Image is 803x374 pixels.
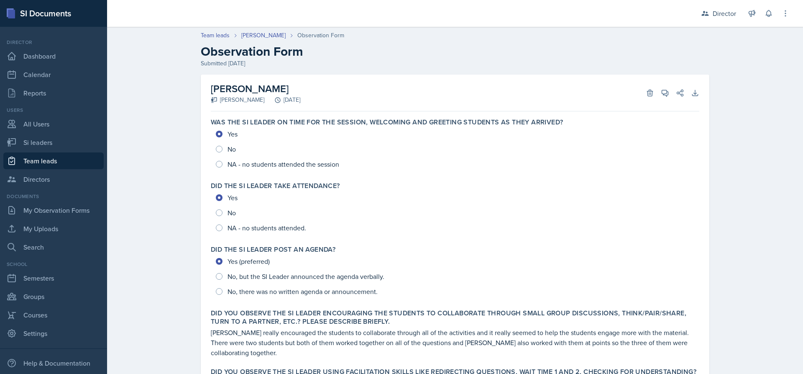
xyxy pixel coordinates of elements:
a: Team leads [201,31,230,40]
label: Did the SI Leader take attendance? [211,182,340,190]
a: All Users [3,116,104,132]
a: Team leads [3,152,104,169]
a: Directors [3,171,104,188]
a: Groups [3,288,104,305]
a: Calendar [3,66,104,83]
div: Director [713,8,736,18]
a: Si leaders [3,134,104,151]
a: My Observation Forms [3,202,104,219]
a: Search [3,239,104,255]
a: Reports [3,85,104,101]
div: School [3,261,104,268]
a: Dashboard [3,48,104,64]
div: [PERSON_NAME] [211,95,264,104]
a: Settings [3,325,104,342]
div: Observation Form [297,31,344,40]
div: [DATE] [264,95,300,104]
div: Director [3,39,104,46]
label: Did you observe the SI Leader encouraging the students to collaborate through small group discuss... [211,309,699,326]
div: Submitted [DATE] [201,59,709,68]
a: My Uploads [3,220,104,237]
a: Courses [3,307,104,323]
label: Was the SI Leader on time for the session, welcoming and greeting students as they arrived? [211,118,563,126]
label: Did the SI Leader post an agenda? [211,245,335,254]
div: Help & Documentation [3,355,104,371]
h2: Observation Form [201,44,709,59]
h2: [PERSON_NAME] [211,81,300,96]
div: Users [3,106,104,114]
div: Documents [3,193,104,200]
a: Semesters [3,270,104,286]
p: [PERSON_NAME] really encouraged the students to collaborate through all of the activities and it ... [211,328,699,358]
a: [PERSON_NAME] [241,31,286,40]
